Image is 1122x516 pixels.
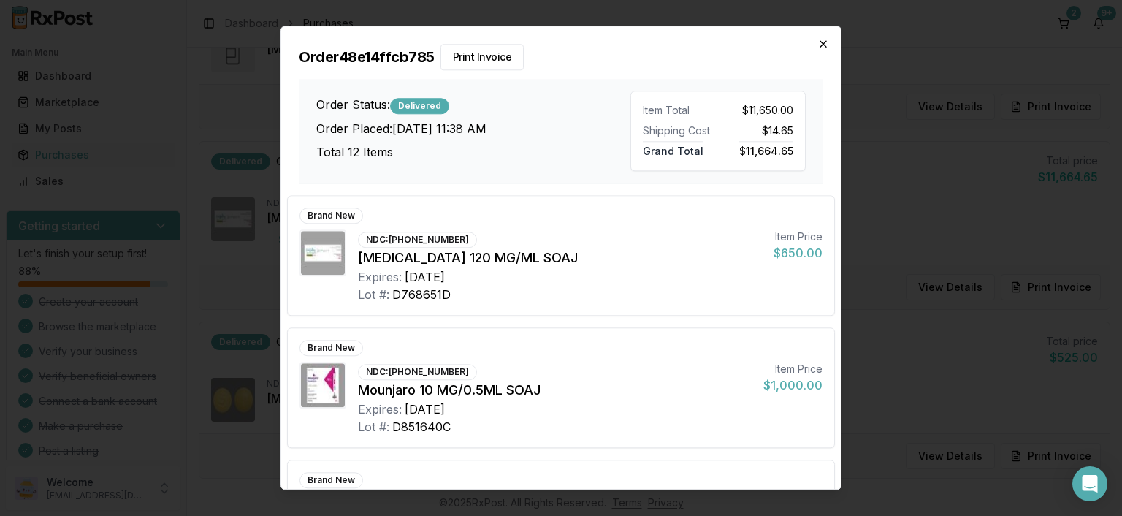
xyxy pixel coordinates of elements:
div: [DATE] [405,401,445,418]
div: Delivered [390,98,449,114]
div: D851640C [392,418,451,436]
div: Shipping Cost [643,124,712,138]
div: Mounjaro 10 MG/0.5ML SOAJ [358,380,752,401]
div: Expires: [358,268,402,286]
img: Emgality 120 MG/ML SOAJ [301,231,345,275]
div: NDC: [PHONE_NUMBER] [358,232,477,248]
h2: Order 48e14ffcb785 [299,44,823,70]
h3: Total 12 Items [316,143,630,161]
div: $650.00 [774,244,823,262]
h3: Order Placed: [DATE] 11:38 AM [316,120,630,137]
div: $1,000.00 [763,376,823,394]
div: [MEDICAL_DATA] 120 MG/ML SOAJ [358,248,762,268]
div: Item Price [763,362,823,376]
div: NDC: [PHONE_NUMBER] [358,364,477,380]
div: $14.65 [724,124,793,138]
img: Mounjaro 10 MG/0.5ML SOAJ [301,363,345,407]
span: $11,650.00 [742,103,793,118]
button: Print Invoice [440,44,524,70]
div: D768651D [392,286,451,303]
div: Lot #: [358,286,389,303]
div: Expires: [358,401,402,418]
div: Brand New [299,472,363,488]
h3: Order Status: [316,96,630,114]
div: Lot #: [358,418,389,436]
span: Grand Total [643,141,703,157]
div: Item Total [643,103,712,118]
div: [DATE] [405,268,445,286]
div: Brand New [299,340,363,356]
div: Brand New [299,208,363,224]
div: Item Price [774,229,823,244]
span: $11,664.65 [739,141,793,157]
